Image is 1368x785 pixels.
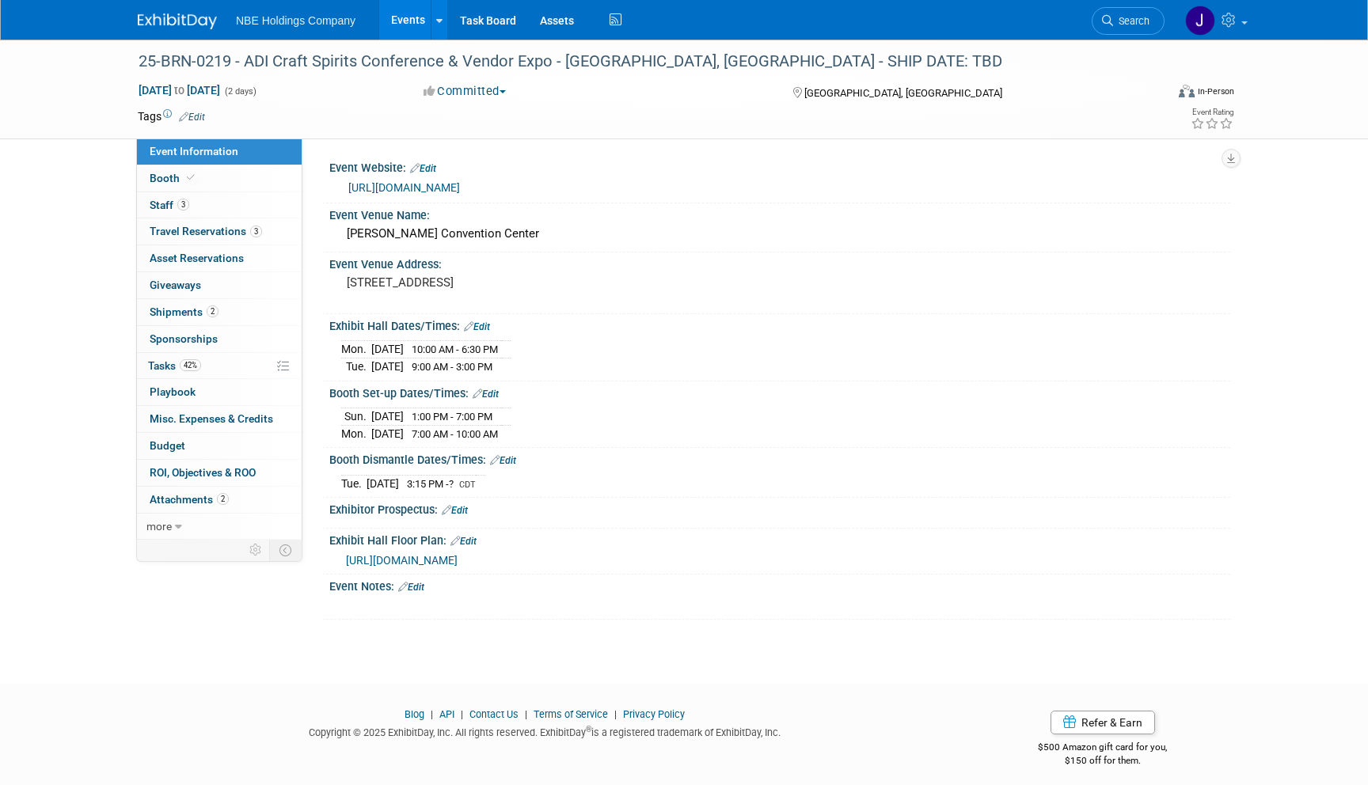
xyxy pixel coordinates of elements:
a: Contact Us [469,708,519,720]
span: Staff [150,199,189,211]
a: Shipments2 [137,299,302,325]
td: Tags [138,108,205,124]
img: ExhibitDay [138,13,217,29]
a: Search [1092,7,1165,35]
a: Sponsorships [137,326,302,352]
img: Format-Inperson.png [1179,85,1195,97]
a: ROI, Objectives & ROO [137,460,302,486]
div: Event Rating [1191,108,1233,116]
a: Misc. Expenses & Credits [137,406,302,432]
span: Giveaways [150,279,201,291]
a: Edit [490,455,516,466]
a: Budget [137,433,302,459]
a: Booth [137,165,302,192]
div: Event Venue Address: [329,252,1230,272]
span: Tasks [148,359,201,372]
a: Asset Reservations [137,245,302,271]
span: Shipments [150,305,218,318]
button: Committed [418,83,512,100]
span: | [427,708,437,720]
div: Event Notes: [329,575,1230,595]
span: | [521,708,531,720]
span: 3 [250,226,262,237]
a: Edit [473,389,499,400]
span: ROI, Objectives & ROO [150,466,256,479]
span: Search [1113,15,1149,27]
a: API [439,708,454,720]
span: Attachments [150,493,229,506]
img: John Vargo [1185,6,1215,36]
a: Blog [405,708,424,720]
span: 9:00 AM - 3:00 PM [412,361,492,373]
i: Booth reservation complete [187,173,195,182]
a: more [137,514,302,540]
div: Event Format [1071,82,1234,106]
span: [GEOGRAPHIC_DATA], [GEOGRAPHIC_DATA] [804,87,1002,99]
a: Event Information [137,138,302,165]
span: Booth [150,172,198,184]
div: Event Website: [329,156,1230,176]
div: Exhibit Hall Floor Plan: [329,529,1230,549]
span: CDT [459,480,476,490]
span: [DATE] [DATE] [138,83,221,97]
td: [DATE] [371,425,404,442]
span: Event Information [150,145,238,157]
span: ? [449,478,454,490]
span: to [172,84,187,97]
a: Attachments2 [137,487,302,513]
a: Refer & Earn [1051,711,1155,734]
a: [URL][DOMAIN_NAME] [348,181,460,194]
span: (2 days) [223,86,256,97]
a: Travel Reservations3 [137,218,302,245]
div: Copyright © 2025 ExhibitDay, Inc. All rights reserved. ExhibitDay is a registered trademark of Ex... [138,722,952,740]
span: 1:00 PM - 7:00 PM [412,411,492,423]
div: Booth Dismantle Dates/Times: [329,448,1230,468]
span: | [457,708,467,720]
a: Edit [410,163,436,174]
sup: ® [586,725,591,734]
span: Asset Reservations [150,252,244,264]
a: Giveaways [137,272,302,298]
td: [DATE] [371,341,404,358]
td: Mon. [341,425,371,442]
a: Edit [450,536,477,547]
div: Booth Set-up Dates/Times: [329,381,1230,402]
span: more [146,520,172,533]
a: Privacy Policy [623,708,685,720]
span: Travel Reservations [150,225,262,237]
td: Tue. [341,358,371,375]
a: Edit [464,321,490,332]
div: Exhibit Hall Dates/Times: [329,314,1230,335]
span: Sponsorships [150,332,218,345]
span: 7:00 AM - 10:00 AM [412,428,498,440]
td: [DATE] [367,475,399,491]
div: [PERSON_NAME] Convention Center [341,222,1218,246]
a: Edit [442,505,468,516]
a: Tasks42% [137,353,302,379]
span: 2 [207,305,218,317]
span: 3:15 PM - [407,478,456,490]
td: [DATE] [371,358,404,375]
span: 3 [177,199,189,210]
td: Mon. [341,341,371,358]
a: Edit [179,112,205,123]
td: Personalize Event Tab Strip [242,540,270,560]
span: Budget [150,439,185,452]
span: Playbook [150,385,196,398]
div: $150 off for them. [975,754,1231,768]
span: NBE Holdings Company [236,14,355,27]
span: Misc. Expenses & Credits [150,412,273,425]
a: [URL][DOMAIN_NAME] [346,554,458,567]
a: Playbook [137,379,302,405]
pre: [STREET_ADDRESS] [347,275,687,290]
td: [DATE] [371,408,404,426]
span: 10:00 AM - 6:30 PM [412,343,498,355]
td: Toggle Event Tabs [270,540,302,560]
div: $500 Amazon gift card for you, [975,730,1231,767]
div: 25-BRN-0219 - ADI Craft Spirits Conference & Vendor Expo - [GEOGRAPHIC_DATA], [GEOGRAPHIC_DATA] -... [133,47,1141,76]
span: | [610,708,621,720]
td: Sun. [341,408,371,426]
td: Tue. [341,475,367,491]
div: Exhibitor Prospectus: [329,498,1230,518]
